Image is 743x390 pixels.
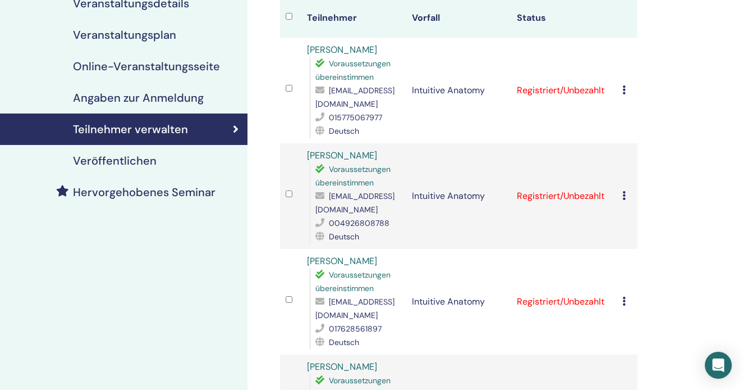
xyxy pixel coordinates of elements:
a: [PERSON_NAME] [307,149,377,161]
span: Voraussetzungen übereinstimmen [315,270,391,293]
span: 017628561897 [329,324,382,334]
td: Intuitive Anatomy [406,249,511,355]
h4: Veröffentlichen [73,154,157,167]
span: Deutsch [329,126,359,136]
span: [EMAIL_ADDRESS][DOMAIN_NAME] [315,191,395,215]
span: 015775067977 [329,112,382,123]
h4: Teilnehmer verwalten [73,123,188,136]
td: Intuitive Anatomy [406,38,511,143]
h4: Angaben zur Anmeldung [73,91,204,105]
span: 004926808788 [329,218,389,228]
h4: Hervorgehobenes Seminar [73,185,215,199]
td: Intuitive Anatomy [406,143,511,249]
div: Open Intercom Messenger [705,352,732,379]
span: [EMAIL_ADDRESS][DOMAIN_NAME] [315,85,395,109]
a: [PERSON_NAME] [307,361,377,373]
span: Voraussetzungen übereinstimmen [315,58,391,82]
h4: Veranstaltungsplan [73,28,176,42]
a: [PERSON_NAME] [307,255,377,267]
span: Deutsch [329,337,359,347]
span: Deutsch [329,232,359,242]
span: [EMAIL_ADDRESS][DOMAIN_NAME] [315,297,395,320]
span: Voraussetzungen übereinstimmen [315,164,391,188]
a: [PERSON_NAME] [307,44,377,56]
h4: Online-Veranstaltungsseite [73,60,220,73]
